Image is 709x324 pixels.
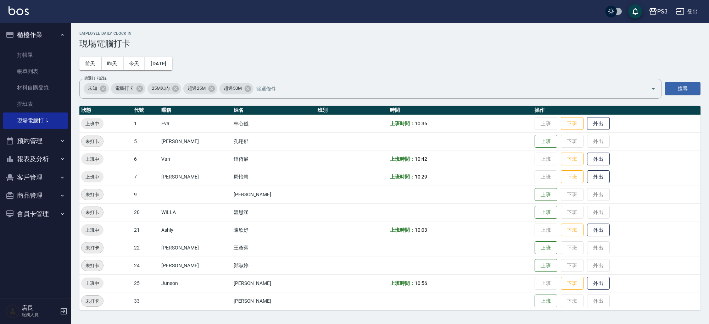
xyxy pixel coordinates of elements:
td: [PERSON_NAME] [160,168,232,186]
div: 超過25M [183,83,217,94]
span: 上班中 [81,120,104,127]
button: 上班 [535,206,557,219]
td: Junson [160,274,232,292]
button: 商品管理 [3,186,68,205]
span: 未打卡 [82,138,103,145]
td: 5 [132,132,160,150]
button: 上班 [535,241,557,254]
td: 33 [132,292,160,310]
img: Person [6,304,20,318]
button: 今天 [123,57,145,70]
td: 周怡慧 [232,168,316,186]
b: 上班時間： [390,121,415,126]
td: 溫思涵 [232,203,316,221]
td: [PERSON_NAME] [232,186,316,203]
button: save [628,4,642,18]
button: 櫃檯作業 [3,26,68,44]
div: 未知 [84,83,109,94]
th: 暱稱 [160,106,232,115]
button: 下班 [561,277,584,290]
b: 上班時間： [390,156,415,162]
td: [PERSON_NAME] [232,274,316,292]
button: PS3 [646,4,670,19]
a: 打帳單 [3,47,68,63]
h3: 現場電腦打卡 [79,39,700,49]
td: 22 [132,239,160,257]
td: 24 [132,257,160,274]
button: 昨天 [101,57,123,70]
td: 21 [132,221,160,239]
td: [PERSON_NAME] [160,132,232,150]
span: 超過25M [183,85,210,92]
button: 預約管理 [3,132,68,150]
span: 10:36 [415,121,427,126]
th: 姓名 [232,106,316,115]
th: 操作 [533,106,700,115]
label: 篩選打卡記錄 [84,76,107,81]
a: 排班表 [3,96,68,112]
button: 外出 [587,170,610,183]
td: [PERSON_NAME] [232,292,316,310]
button: 上班 [535,259,557,272]
td: 林心儀 [232,115,316,132]
td: Ashly [160,221,232,239]
span: 未打卡 [82,244,103,252]
td: 王彥寯 [232,239,316,257]
button: 外出 [587,277,610,290]
button: 客戶管理 [3,168,68,187]
img: Logo [9,6,29,15]
button: 會員卡管理 [3,205,68,223]
div: 25M以內 [147,83,182,94]
button: 下班 [561,224,584,237]
button: 下班 [561,117,584,130]
b: 上班時間： [390,280,415,286]
button: 上班 [535,135,557,148]
span: 上班中 [81,173,104,181]
button: 報表及分析 [3,150,68,168]
b: 上班時間： [390,174,415,180]
button: 上班 [535,295,557,308]
td: 6 [132,150,160,168]
span: 電腦打卡 [111,85,138,92]
th: 狀態 [79,106,132,115]
span: 10:56 [415,280,427,286]
span: 10:29 [415,174,427,180]
span: 25M以內 [147,85,174,92]
span: 超過50M [219,85,246,92]
button: Open [648,83,659,94]
button: 外出 [587,153,610,166]
span: 未打卡 [82,262,103,269]
td: Eva [160,115,232,132]
a: 現場電腦打卡 [3,112,68,129]
td: 1 [132,115,160,132]
td: 鄭淑婷 [232,257,316,274]
p: 服務人員 [22,312,58,318]
span: 10:42 [415,156,427,162]
span: 上班中 [81,280,104,287]
td: [PERSON_NAME] [160,257,232,274]
span: 未打卡 [82,209,103,216]
button: 上班 [535,188,557,201]
input: 篩選條件 [255,82,638,95]
button: 外出 [587,224,610,237]
h5: 店長 [22,304,58,312]
th: 代號 [132,106,160,115]
th: 班別 [316,106,388,115]
button: 登出 [673,5,700,18]
td: 20 [132,203,160,221]
td: 25 [132,274,160,292]
div: PS3 [657,7,668,16]
b: 上班時間： [390,227,415,233]
td: [PERSON_NAME] [160,239,232,257]
button: 外出 [587,117,610,130]
button: [DATE] [145,57,172,70]
td: 7 [132,168,160,186]
div: 超過50M [219,83,253,94]
button: 搜尋 [665,82,700,95]
span: 未打卡 [82,297,103,305]
a: 帳單列表 [3,63,68,79]
th: 時間 [388,106,533,115]
td: Van [160,150,232,168]
span: 未知 [84,85,101,92]
td: WILLA [160,203,232,221]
